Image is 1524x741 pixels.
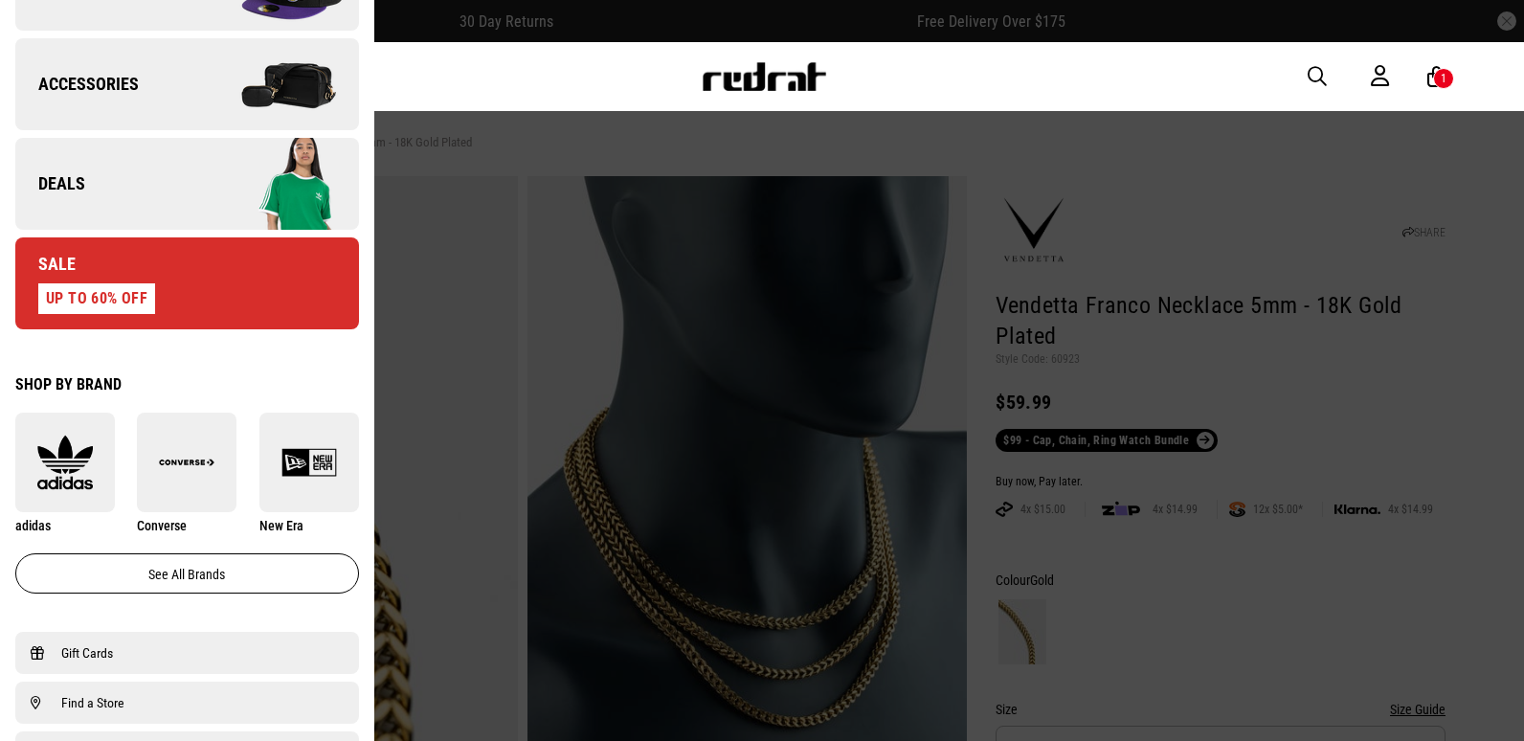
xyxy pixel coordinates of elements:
[137,435,236,490] img: Converse
[38,283,155,314] div: UP TO 60% OFF
[31,641,344,664] a: Gift Cards
[15,435,115,490] img: adidas
[259,435,359,490] img: New Era
[187,136,358,232] img: Company
[137,518,187,533] span: Converse
[701,62,827,91] img: Redrat logo
[15,138,359,230] a: Deals Company
[15,73,139,96] span: Accessories
[15,518,51,533] span: adidas
[15,237,359,329] a: Sale UP TO 60% OFF
[15,553,359,594] a: See all brands
[31,691,344,714] a: Find a Store
[15,413,115,534] a: adidas adidas
[1441,72,1446,85] div: 1
[187,36,358,132] img: Company
[15,172,85,195] span: Deals
[137,413,236,534] a: Converse Converse
[15,8,73,65] button: Open LiveChat chat widget
[259,518,303,533] span: New Era
[15,38,359,130] a: Accessories Company
[259,413,359,534] a: New Era New Era
[15,375,359,393] div: Shop by Brand
[15,253,76,276] span: Sale
[61,691,124,714] span: Find a Store
[1427,67,1446,87] a: 1
[61,641,113,664] span: Gift Cards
